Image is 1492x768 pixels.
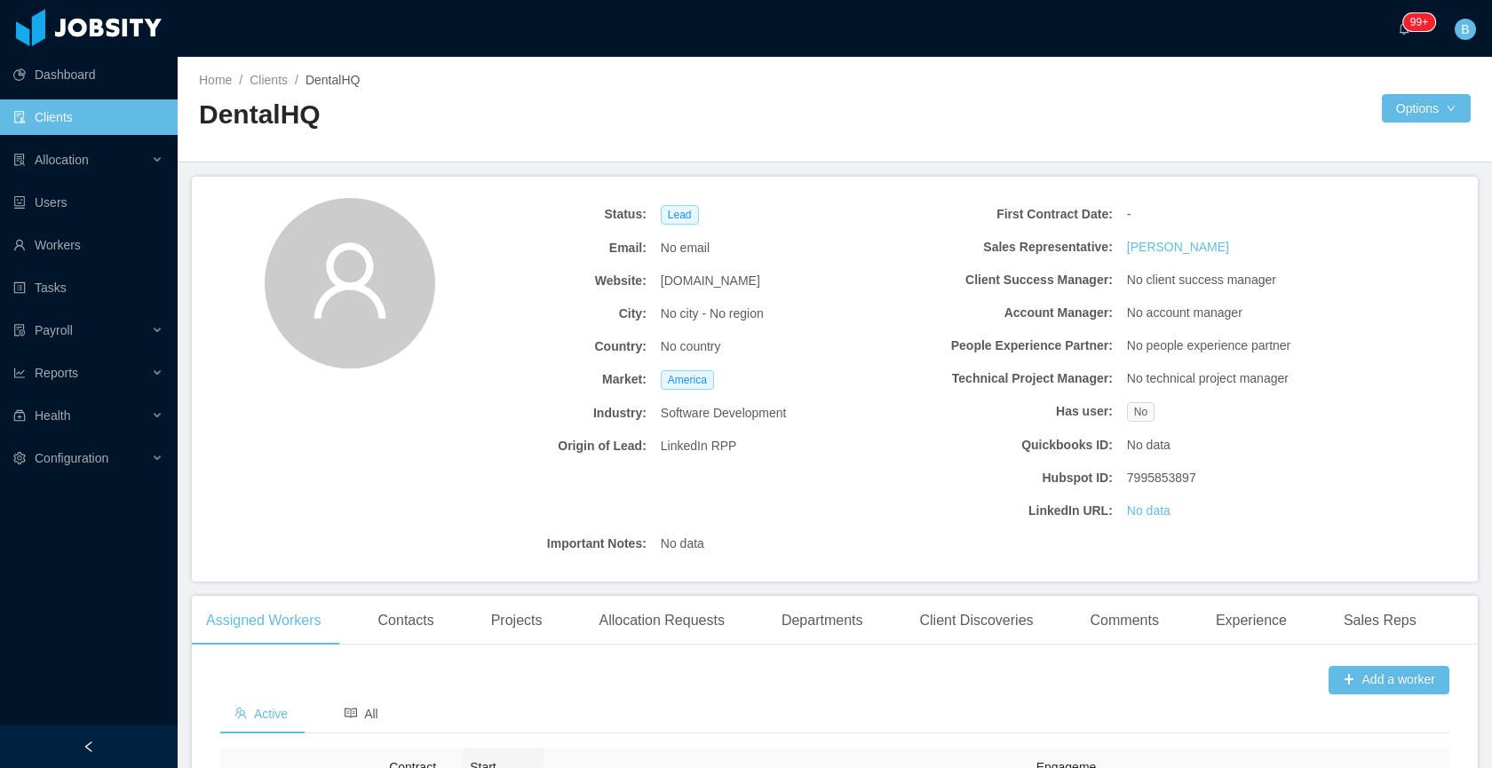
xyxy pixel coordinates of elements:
span: No data [1127,436,1171,455]
span: Software Development [661,404,787,423]
span: No city - No region [661,305,764,323]
b: City: [427,305,647,323]
div: Sales Reps [1329,596,1431,645]
i: icon: bell [1398,22,1410,35]
i: icon: medicine-box [13,409,26,422]
b: Important Notes: [427,534,647,553]
span: Configuration [35,451,108,465]
div: No account manager [1120,297,1353,329]
span: No email [661,239,710,257]
div: Projects [477,596,557,645]
div: Experience [1202,596,1301,645]
div: No technical project manager [1120,362,1353,395]
span: Active [234,707,288,721]
div: Contacts [364,596,448,645]
span: Lead [661,205,699,225]
b: Account Manager: [893,304,1113,322]
span: No data [661,534,704,553]
div: Departments [767,596,877,645]
a: icon: auditClients [13,99,163,135]
div: - [1120,198,1353,231]
a: No data [1127,502,1171,520]
i: icon: setting [13,452,26,464]
b: Sales Representative: [893,238,1113,257]
a: icon: profileTasks [13,270,163,305]
i: icon: file-protect [13,324,26,336]
span: [DOMAIN_NAME] [661,272,760,290]
a: Clients [250,73,288,87]
a: icon: robotUsers [13,185,163,220]
span: / [239,73,242,87]
span: / [295,73,298,87]
div: No people experience partner [1120,329,1353,362]
div: Assigned Workers [192,596,336,645]
b: Technical Project Manager: [893,369,1113,388]
div: Allocation Requests [584,596,738,645]
a: Home [199,73,232,87]
sup: 245 [1403,13,1435,31]
span: Allocation [35,153,89,167]
span: Reports [35,366,78,380]
span: DentalHQ [306,73,360,87]
div: No client success manager [1120,264,1353,297]
span: No country [661,337,721,356]
a: icon: userWorkers [13,227,163,263]
span: 7995853897 [1127,469,1196,487]
b: Origin of Lead: [427,437,647,455]
b: Email: [427,239,647,257]
span: Health [35,408,70,423]
b: Website: [427,272,647,290]
b: Country: [427,337,647,356]
div: Comments [1076,596,1173,645]
b: People Experience Partner: [893,336,1113,355]
b: Market: [427,370,647,389]
i: icon: line-chart [13,367,26,379]
span: All [345,707,378,721]
b: Has user: [893,402,1113,421]
a: [PERSON_NAME] [1127,238,1229,257]
span: No [1127,402,1155,422]
b: LinkedIn URL: [893,502,1113,520]
i: icon: user [307,238,393,323]
h2: DentalHQ [199,97,835,133]
b: Client Success Manager: [893,271,1113,289]
i: icon: team [234,707,247,719]
b: Industry: [427,404,647,423]
a: icon: pie-chartDashboard [13,57,163,92]
b: Status: [427,205,647,224]
span: B [1461,19,1469,40]
span: America [661,370,714,390]
span: Payroll [35,323,73,337]
b: First Contract Date: [893,205,1113,224]
b: Quickbooks ID: [893,436,1113,455]
button: icon: plusAdd a worker [1329,666,1449,694]
div: Client Discoveries [905,596,1047,645]
span: LinkedIn RPP [661,437,737,455]
i: icon: solution [13,154,26,166]
i: icon: read [345,707,357,719]
b: Hubspot ID: [893,469,1113,487]
button: Optionsicon: down [1382,94,1471,123]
